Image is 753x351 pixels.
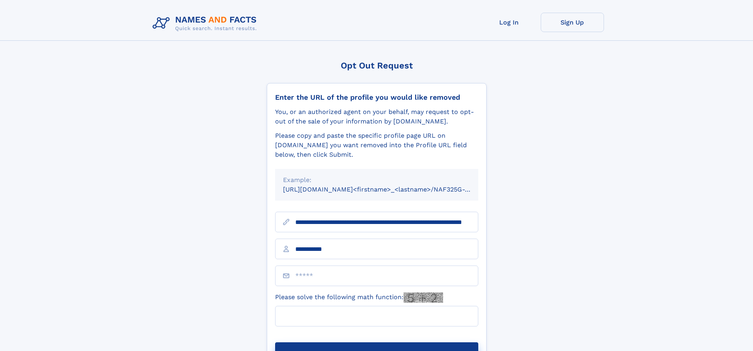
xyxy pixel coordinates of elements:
[267,61,487,70] div: Opt Out Request
[275,292,443,303] label: Please solve the following math function:
[477,13,541,32] a: Log In
[275,131,478,159] div: Please copy and paste the specific profile page URL on [DOMAIN_NAME] you want removed into the Pr...
[149,13,263,34] img: Logo Names and Facts
[275,93,478,102] div: Enter the URL of the profile you would like removed
[283,175,470,185] div: Example:
[283,186,493,193] small: [URL][DOMAIN_NAME]<firstname>_<lastname>/NAF325G-xxxxxxxx
[275,107,478,126] div: You, or an authorized agent on your behalf, may request to opt-out of the sale of your informatio...
[541,13,604,32] a: Sign Up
